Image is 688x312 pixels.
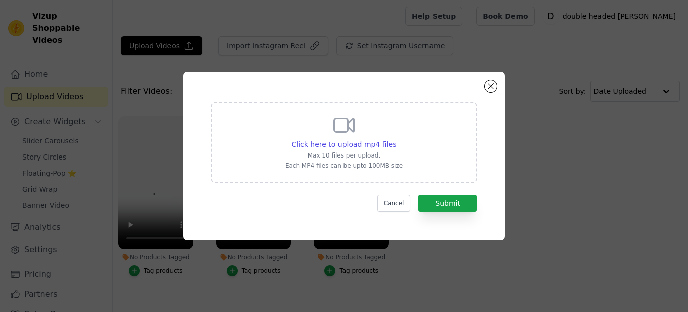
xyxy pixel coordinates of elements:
[285,151,403,160] p: Max 10 files per upload.
[292,140,397,148] span: Click here to upload mp4 files
[285,162,403,170] p: Each MP4 files can be upto 100MB size
[418,195,477,212] button: Submit
[485,80,497,92] button: Close modal
[377,195,411,212] button: Cancel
